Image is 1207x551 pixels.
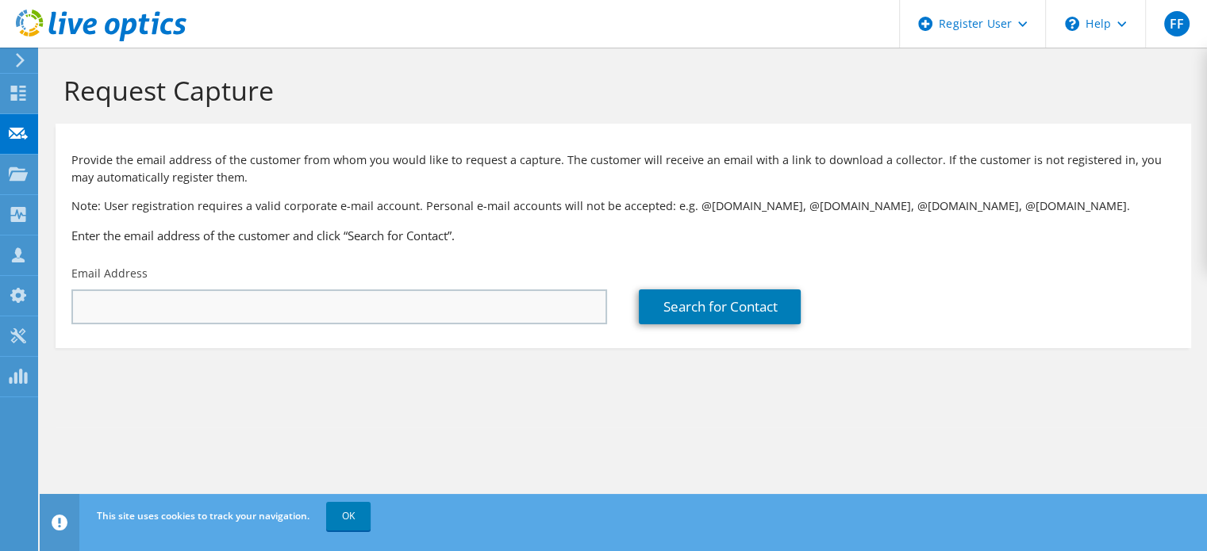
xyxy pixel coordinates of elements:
[1065,17,1079,31] svg: \n
[326,502,371,530] a: OK
[71,151,1175,186] p: Provide the email address of the customer from whom you would like to request a capture. The cust...
[63,74,1175,107] h1: Request Capture
[639,289,801,324] a: Search for Contact
[71,197,1175,215] p: Note: User registration requires a valid corporate e-mail account. Personal e-mail accounts will ...
[71,266,148,281] label: Email Address
[1164,11,1190,36] span: FF
[71,227,1175,244] h3: Enter the email address of the customer and click “Search for Contact”.
[97,509,309,522] span: This site uses cookies to track your navigation.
